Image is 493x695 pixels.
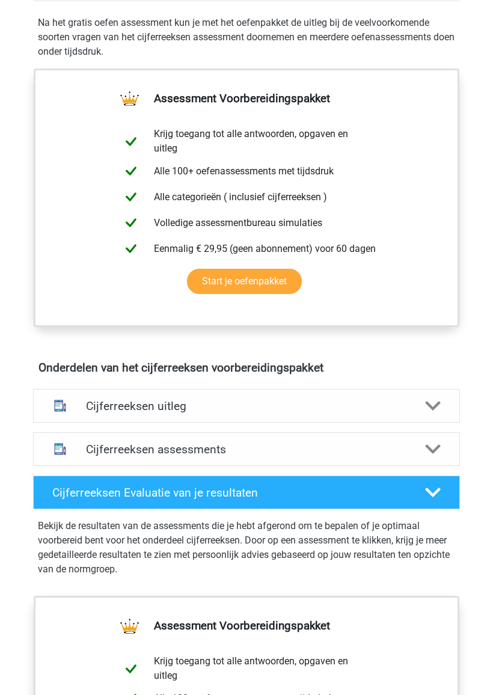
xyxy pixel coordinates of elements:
div: Na het gratis oefen assessment kun je met het oefenpakket de uitleg bij de veelvoorkomende soorte... [33,16,460,60]
a: uitleg Cijferreeksen uitleg [28,390,465,423]
img: cijferreeksen assessments [48,438,72,462]
a: assessments Cijferreeksen assessments [28,433,465,467]
a: Cijferreeksen Evaluatie van je resultaten [28,476,465,510]
a: Start je oefenpakket [187,269,302,295]
h4: Onderdelen van het cijferreeksen voorbereidingspakket [38,361,455,375]
h4: Cijferreeksen Evaluatie van je resultaten [52,486,407,500]
p: Bekijk de resultaten van de assessments die je hebt afgerond om te bepalen of je optimaal voorber... [38,519,455,577]
h4: Cijferreeksen uitleg [86,400,406,414]
h4: Cijferreeksen assessments [86,443,406,457]
img: cijferreeksen uitleg [48,394,72,418]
